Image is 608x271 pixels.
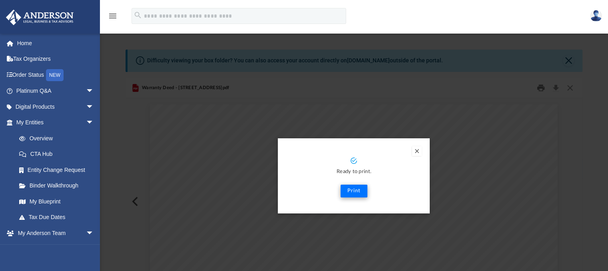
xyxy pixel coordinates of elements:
span: arrow_drop_down [86,83,102,100]
a: My Blueprint [11,193,102,209]
a: Digital Productsarrow_drop_down [6,99,106,115]
img: Anderson Advisors Platinum Portal [4,10,76,25]
a: CTA Hub [11,146,106,162]
a: My Anderson Teamarrow_drop_down [6,225,102,241]
a: My Entitiesarrow_drop_down [6,115,106,131]
i: menu [108,11,118,21]
a: Home [6,35,106,51]
span: arrow_drop_down [86,225,102,241]
span: arrow_drop_down [86,115,102,131]
a: My Anderson Team [11,241,98,257]
i: search [134,11,142,20]
a: Order StatusNEW [6,67,106,83]
img: User Pic [590,10,602,22]
a: Tax Organizers [6,51,106,67]
a: Platinum Q&Aarrow_drop_down [6,83,106,99]
a: Tax Due Dates [11,209,106,225]
a: Binder Walkthrough [11,178,106,194]
span: arrow_drop_down [86,99,102,115]
p: Ready to print. [286,167,422,177]
div: NEW [46,69,64,81]
a: menu [108,15,118,21]
a: Entity Change Request [11,162,106,178]
a: Overview [11,130,106,146]
button: Print [341,185,367,197]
